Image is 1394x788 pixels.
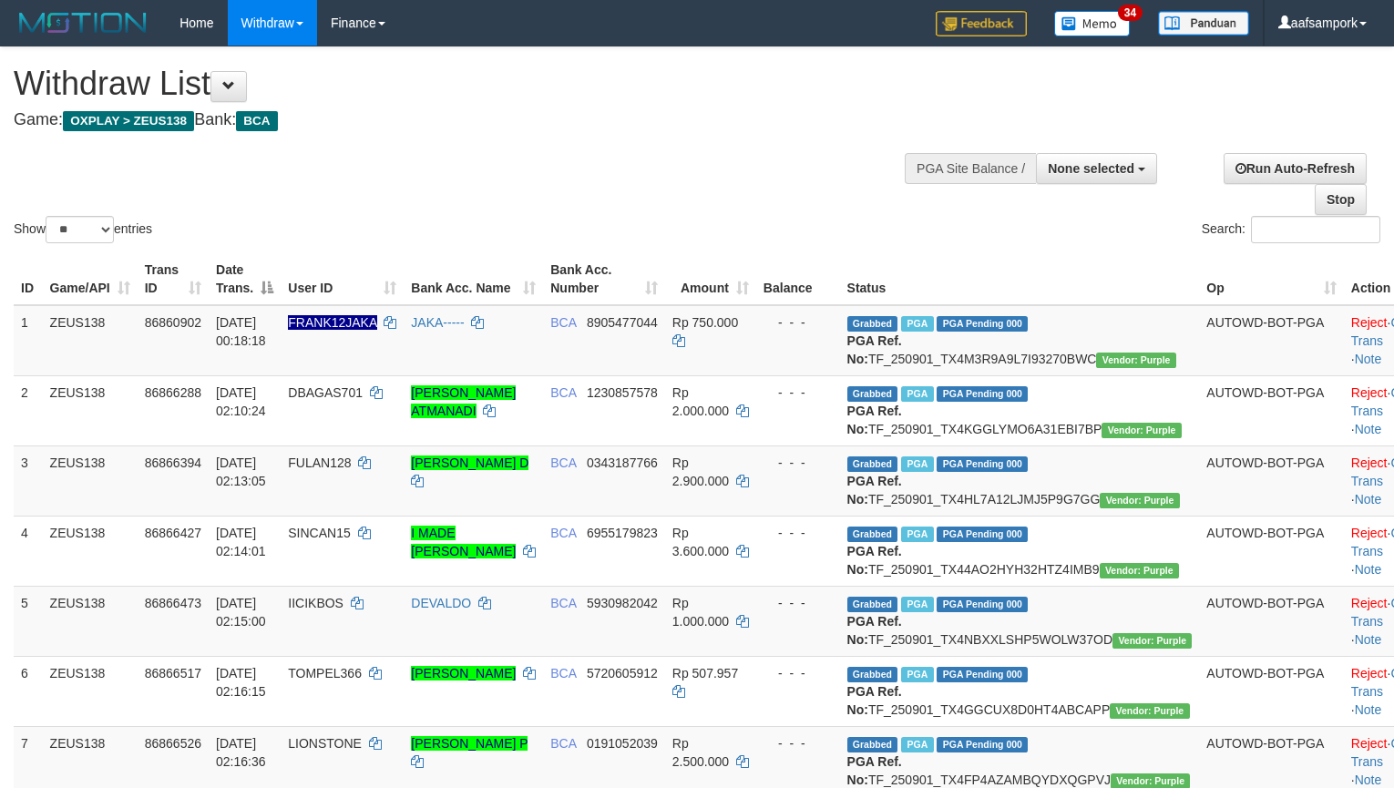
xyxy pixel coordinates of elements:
label: Show entries [14,216,152,243]
a: [PERSON_NAME] D [411,455,528,470]
td: AUTOWD-BOT-PGA [1199,586,1343,656]
a: [PERSON_NAME] [411,666,516,681]
span: Copy 6955179823 to clipboard [587,526,658,540]
span: PGA Pending [937,737,1028,752]
span: Grabbed [847,667,898,682]
span: Vendor URL: https://trx4.1velocity.biz [1096,353,1175,368]
span: None selected [1048,161,1134,176]
span: PGA Pending [937,386,1028,402]
td: 6 [14,656,43,726]
td: 3 [14,445,43,516]
span: [DATE] 00:18:18 [216,315,266,348]
td: TF_250901_TX4NBXXLSHP5WOLW37OD [840,586,1200,656]
span: BCA [550,455,576,470]
span: SINCAN15 [288,526,350,540]
a: Note [1355,773,1382,787]
a: Reject [1351,315,1388,330]
th: User ID: activate to sort column ascending [281,253,404,305]
a: Stop [1315,184,1367,215]
span: [DATE] 02:10:24 [216,385,266,418]
td: AUTOWD-BOT-PGA [1199,375,1343,445]
span: [DATE] 02:15:00 [216,596,266,629]
span: Marked by aafpengsreynich [901,316,933,332]
span: BCA [550,526,576,540]
td: ZEUS138 [43,656,138,726]
a: Reject [1351,526,1388,540]
img: panduan.png [1158,11,1249,36]
span: Copy 5930982042 to clipboard [587,596,658,610]
span: Copy 8905477044 to clipboard [587,315,658,330]
button: None selected [1036,153,1157,184]
a: DEVALDO [411,596,471,610]
span: Marked by aafpengsreynich [901,386,933,402]
td: TF_250901_TX4HL7A12LJMJ5P9G7GG [840,445,1200,516]
span: 86866517 [145,666,201,681]
span: 86866427 [145,526,201,540]
th: Trans ID: activate to sort column ascending [138,253,209,305]
th: Bank Acc. Number: activate to sort column ascending [543,253,665,305]
span: PGA Pending [937,456,1028,472]
div: - - - [764,664,833,682]
b: PGA Ref. No: [847,754,902,787]
span: 86860902 [145,315,201,330]
td: 5 [14,586,43,656]
img: Feedback.jpg [936,11,1027,36]
span: BCA [236,111,277,131]
span: Copy 0343187766 to clipboard [587,455,658,470]
span: [DATE] 02:16:36 [216,736,266,769]
span: PGA Pending [937,527,1028,542]
span: Rp 750.000 [672,315,738,330]
span: OXPLAY > ZEUS138 [63,111,194,131]
img: Button%20Memo.svg [1054,11,1131,36]
a: Note [1355,562,1382,577]
td: AUTOWD-BOT-PGA [1199,445,1343,516]
a: Note [1355,422,1382,436]
span: TOMPEL366 [288,666,362,681]
span: BCA [550,315,576,330]
span: PGA Pending [937,667,1028,682]
a: [PERSON_NAME] ATMANADI [411,385,516,418]
span: Marked by aafpengsreynich [901,597,933,612]
span: Vendor URL: https://trx4.1velocity.biz [1112,633,1192,649]
td: ZEUS138 [43,375,138,445]
span: Vendor URL: https://trx4.1velocity.biz [1100,563,1179,578]
span: PGA Pending [937,597,1028,612]
span: [DATE] 02:16:15 [216,666,266,699]
span: [DATE] 02:13:05 [216,455,266,488]
div: - - - [764,524,833,542]
a: Note [1355,352,1382,366]
b: PGA Ref. No: [847,404,902,436]
span: PGA Pending [937,316,1028,332]
span: Copy 5720605912 to clipboard [587,666,658,681]
b: PGA Ref. No: [847,614,902,647]
span: Grabbed [847,527,898,542]
td: TF_250901_TX44AO2HYH32HTZ4IMB9 [840,516,1200,586]
a: Reject [1351,455,1388,470]
span: 86866394 [145,455,201,470]
span: Rp 2.900.000 [672,455,729,488]
span: Grabbed [847,386,898,402]
td: TF_250901_TX4KGGLYMO6A31EBI7BP [840,375,1200,445]
span: IICIKBOS [288,596,343,610]
span: 86866288 [145,385,201,400]
span: Marked by aafpengsreynich [901,456,933,472]
th: Date Trans.: activate to sort column descending [209,253,281,305]
span: BCA [550,385,576,400]
span: Grabbed [847,456,898,472]
span: Marked by aafpengsreynich [901,737,933,752]
h1: Withdraw List [14,66,911,102]
a: JAKA----- [411,315,464,330]
span: Vendor URL: https://trx4.1velocity.biz [1102,423,1181,438]
th: Amount: activate to sort column ascending [665,253,756,305]
span: BCA [550,596,576,610]
span: Vendor URL: https://trx4.1velocity.biz [1100,493,1179,508]
b: PGA Ref. No: [847,333,902,366]
span: LIONSTONE [288,736,362,751]
img: MOTION_logo.png [14,9,152,36]
span: Grabbed [847,597,898,612]
a: Note [1355,702,1382,717]
span: Rp 2.000.000 [672,385,729,418]
span: Rp 2.500.000 [672,736,729,769]
div: PGA Site Balance / [905,153,1036,184]
a: Reject [1351,666,1388,681]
